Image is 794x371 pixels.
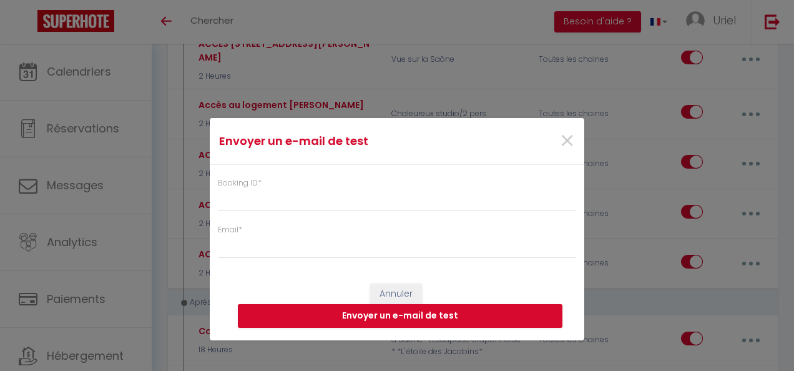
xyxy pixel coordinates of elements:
[370,284,422,305] button: Annuler
[218,177,262,189] label: Booking ID
[559,122,575,160] span: ×
[238,304,562,328] button: Envoyer un e-mail de test
[559,128,575,155] button: Close
[218,224,242,236] label: Email
[219,132,451,150] h4: Envoyer un e-mail de test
